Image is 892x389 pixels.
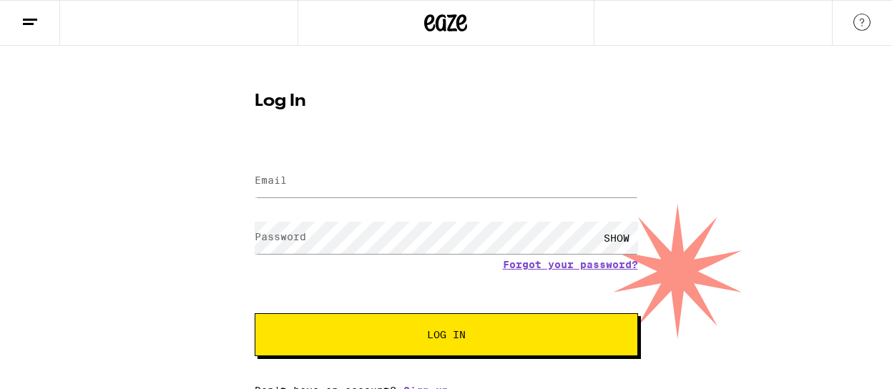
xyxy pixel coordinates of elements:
a: Forgot your password? [503,259,638,270]
button: Log In [255,313,638,356]
input: Email [255,165,638,197]
label: Email [255,174,287,186]
label: Password [255,231,306,242]
div: SHOW [595,222,638,254]
h1: Log In [255,93,638,110]
span: Log In [427,330,466,340]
